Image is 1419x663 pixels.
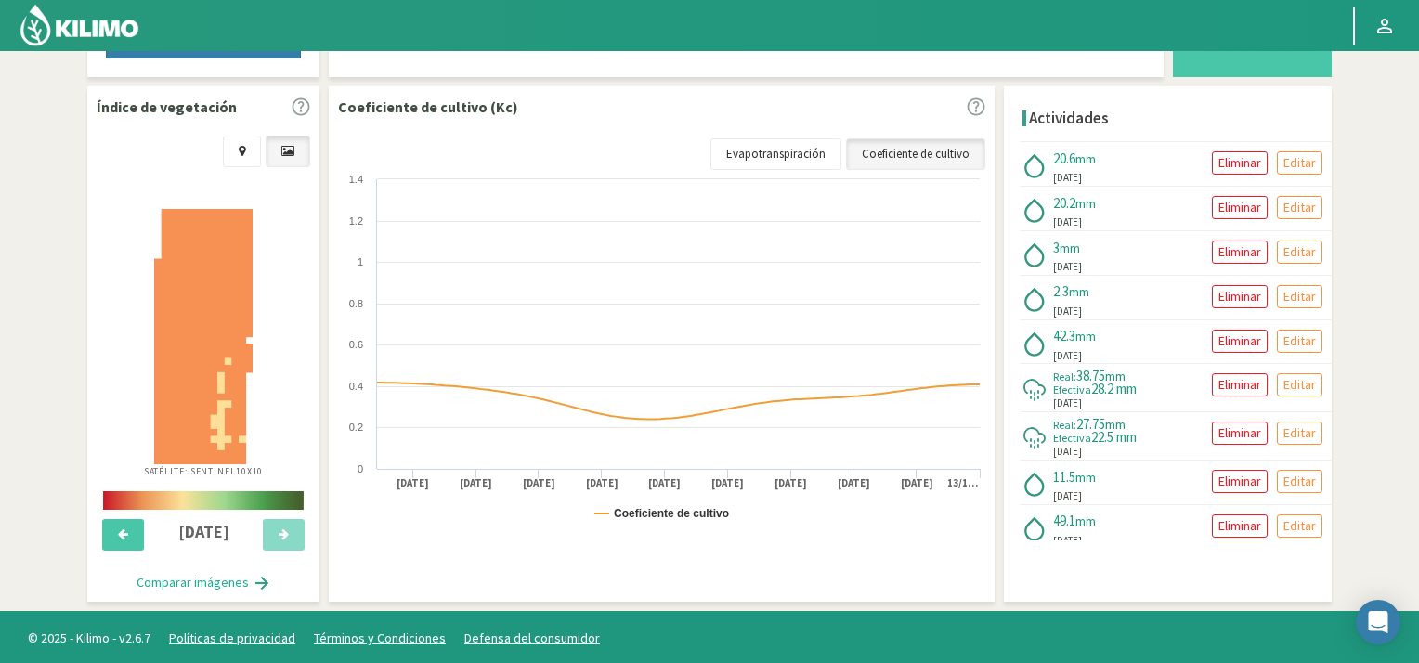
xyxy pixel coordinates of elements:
[1277,422,1322,445] button: Editar
[397,476,429,490] text: [DATE]
[1277,196,1322,219] button: Editar
[1053,370,1076,383] span: Real:
[118,565,290,602] button: Comparar imágenes
[1053,533,1082,549] span: [DATE]
[1218,152,1261,174] p: Eliminar
[1212,470,1268,493] button: Eliminar
[648,476,681,490] text: [DATE]
[1283,152,1316,174] p: Editar
[314,630,446,646] a: Términos y Condiciones
[1053,239,1060,256] span: 3
[338,96,518,118] p: Coeficiente de cultivo (Kc)
[349,339,363,350] text: 0.6
[846,138,985,170] a: Coeficiente de cultivo
[1218,515,1261,537] p: Eliminar
[1029,110,1109,127] h4: Actividades
[711,476,744,490] text: [DATE]
[1053,431,1091,445] span: Efectiva
[1356,600,1400,644] div: Open Intercom Messenger
[1218,374,1261,396] p: Eliminar
[838,476,870,490] text: [DATE]
[1218,286,1261,307] p: Eliminar
[1277,330,1322,353] button: Editar
[1060,240,1080,256] span: mm
[1053,327,1075,344] span: 42.3
[1069,283,1089,300] span: mm
[103,491,304,510] img: scale
[1218,471,1261,492] p: Eliminar
[236,465,264,477] span: 10X10
[901,476,933,490] text: [DATE]
[1212,330,1268,353] button: Eliminar
[586,476,618,490] text: [DATE]
[775,476,807,490] text: [DATE]
[1053,259,1082,275] span: [DATE]
[1277,514,1322,538] button: Editar
[1212,196,1268,219] button: Eliminar
[1105,416,1126,433] span: mm
[1283,515,1316,537] p: Editar
[1283,374,1316,396] p: Editar
[1091,380,1137,397] span: 28.2 mm
[1053,214,1082,230] span: [DATE]
[1283,241,1316,263] p: Editar
[523,476,555,490] text: [DATE]
[1283,197,1316,218] p: Editar
[1277,240,1322,264] button: Editar
[1053,348,1082,364] span: [DATE]
[1212,240,1268,264] button: Eliminar
[1075,469,1096,486] span: mm
[1075,150,1096,167] span: mm
[1212,514,1268,538] button: Eliminar
[1277,470,1322,493] button: Editar
[358,256,363,267] text: 1
[1075,513,1096,529] span: mm
[1053,194,1075,212] span: 20.2
[358,463,363,474] text: 0
[154,209,254,464] img: cebf62a4-feb0-4a07-aad0-a7fe0b42dc8d_-_sentinel_-_2025-10-11.png
[349,422,363,433] text: 0.2
[1277,285,1322,308] button: Editar
[1283,331,1316,352] p: Editar
[1212,285,1268,308] button: Eliminar
[19,629,160,648] span: © 2025 - Kilimo - v2.6.7
[1283,471,1316,492] p: Editar
[1053,304,1082,319] span: [DATE]
[464,630,600,646] a: Defensa del consumidor
[349,215,363,227] text: 1.2
[1053,282,1069,300] span: 2.3
[349,381,363,392] text: 0.4
[1053,383,1091,396] span: Efectiva
[1212,422,1268,445] button: Eliminar
[1053,170,1082,186] span: [DATE]
[1053,418,1076,432] span: Real:
[1105,368,1126,384] span: mm
[349,174,363,185] text: 1.4
[1053,149,1075,167] span: 20.6
[710,138,841,170] a: Evapotranspiración
[1053,488,1082,504] span: [DATE]
[1053,396,1082,411] span: [DATE]
[349,298,363,309] text: 0.8
[1076,367,1105,384] span: 38.75
[1277,373,1322,396] button: Editar
[1075,328,1096,344] span: mm
[1053,512,1075,529] span: 49.1
[155,523,253,541] h4: [DATE]
[1076,415,1105,433] span: 27.75
[97,96,237,118] p: Índice de vegetación
[614,507,729,520] text: Coeficiente de cultivo
[19,3,140,47] img: Kilimo
[947,476,978,489] text: 13/1…
[460,476,492,490] text: [DATE]
[1075,195,1096,212] span: mm
[169,630,295,646] a: Políticas de privacidad
[1218,197,1261,218] p: Eliminar
[1283,286,1316,307] p: Editar
[1283,422,1316,444] p: Editar
[1053,468,1075,486] span: 11.5
[1218,422,1261,444] p: Eliminar
[1277,151,1322,175] button: Editar
[1218,241,1261,263] p: Eliminar
[1212,373,1268,396] button: Eliminar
